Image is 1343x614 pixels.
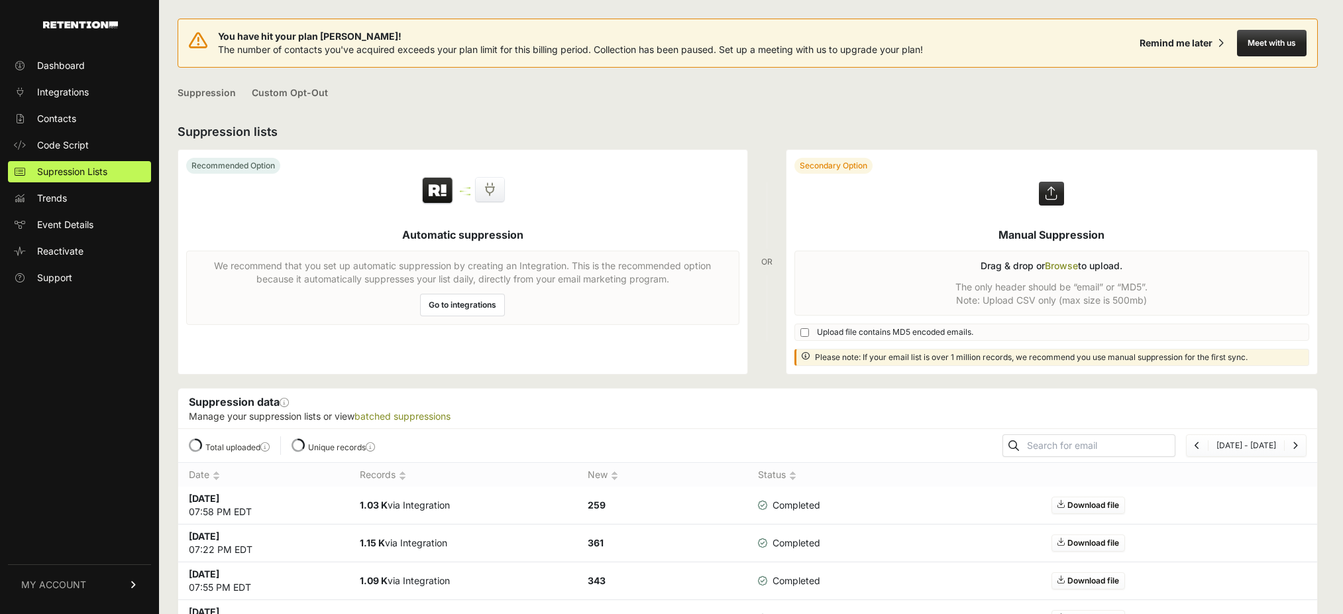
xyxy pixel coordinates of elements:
[1051,497,1125,514] a: Download file
[8,214,151,235] a: Event Details
[8,188,151,209] a: Trends
[588,537,604,548] strong: 361
[195,259,731,286] p: We recommend that you set up automatic suppression by creating an Integration. This is the recomm...
[421,176,455,206] img: Retention
[789,471,796,481] img: no_sort-eaf950dc5ab64cae54d48a5578032e96f70b2ecb7d747501f34c8f2db400fb66.gif
[178,487,349,524] td: 07:58 PM EDT
[37,139,89,152] span: Code Script
[178,78,236,109] a: Suppression
[402,227,523,243] h5: Automatic suppression
[37,245,83,258] span: Reactivate
[611,471,618,481] img: no_sort-eaf950dc5ab64cae54d48a5578032e96f70b2ecb7d747501f34c8f2db400fb66.gif
[8,108,151,129] a: Contacts
[1134,31,1229,55] button: Remind me later
[399,471,406,481] img: no_sort-eaf950dc5ab64cae54d48a5578032e96f70b2ecb7d747501f34c8f2db400fb66.gif
[420,294,505,316] a: Go to integrations
[588,499,606,511] strong: 259
[8,267,151,288] a: Support
[189,410,1307,423] p: Manage your suppression lists or view
[8,82,151,103] a: Integrations
[1195,440,1200,450] a: Previous
[189,493,219,504] strong: [DATE]
[189,568,219,580] strong: [DATE]
[8,241,151,262] a: Reactivate
[349,487,577,524] td: via Integration
[360,575,388,586] strong: 1.09 K
[758,574,820,587] span: Completed
[349,562,577,600] td: via Integration
[354,410,451,422] a: batched suppressions
[758,536,820,550] span: Completed
[1208,440,1284,451] li: [DATE] - [DATE]
[252,78,328,109] a: Custom Opt-Out
[1293,440,1298,450] a: Next
[37,271,72,284] span: Support
[21,578,86,591] span: MY ACCOUNT
[1051,534,1125,552] a: Download file
[8,564,151,605] a: MY ACCOUNT
[218,30,923,43] span: You have hit your plan [PERSON_NAME]!
[761,149,773,375] div: OR
[218,44,923,55] span: The number of contacts you've acquired exceeds your plan limit for this billing period. Collectio...
[8,135,151,156] a: Code Script
[1024,436,1175,455] input: Search for email
[178,562,349,600] td: 07:55 PM EDT
[460,187,470,189] img: integration
[1051,572,1125,589] a: Download file
[460,190,470,192] img: integration
[37,165,107,178] span: Supression Lists
[800,328,809,337] input: Upload file contains MD5 encoded emails.
[189,530,219,542] strong: [DATE]
[349,524,577,562] td: via Integration
[817,327,973,338] span: Upload file contains MD5 encoded emails.
[747,463,861,487] th: Status
[37,112,76,125] span: Contacts
[349,463,577,487] th: Records
[577,463,748,487] th: New
[178,389,1317,428] div: Suppression data
[1140,36,1212,50] div: Remind me later
[8,161,151,182] a: Supression Lists
[186,158,280,174] div: Recommended Option
[308,442,375,452] label: Unique records
[1186,434,1307,457] nav: Page navigation
[37,86,89,99] span: Integrations
[37,59,85,72] span: Dashboard
[360,499,388,511] strong: 1.03 K
[1237,30,1307,56] button: Meet with us
[8,55,151,76] a: Dashboard
[205,442,270,452] label: Total uploaded
[178,123,1318,141] h2: Suppression lists
[37,192,67,205] span: Trends
[460,194,470,196] img: integration
[178,524,349,562] td: 07:22 PM EDT
[37,218,93,231] span: Event Details
[43,21,118,29] img: Retention.com
[213,471,220,481] img: no_sort-eaf950dc5ab64cae54d48a5578032e96f70b2ecb7d747501f34c8f2db400fb66.gif
[758,499,820,512] span: Completed
[360,537,385,548] strong: 1.15 K
[588,575,606,586] strong: 343
[178,463,349,487] th: Date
